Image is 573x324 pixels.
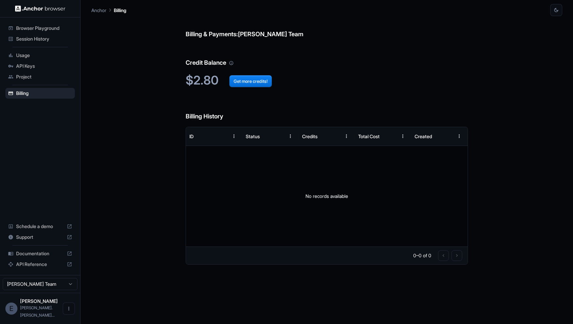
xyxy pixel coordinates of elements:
div: Documentation [5,248,75,259]
p: Billing [114,7,126,14]
div: ID [189,133,194,139]
div: Session History [5,34,75,44]
span: eric.n.fondren@gmail.com [20,305,55,318]
button: Menu [453,130,465,142]
button: Menu [228,130,240,142]
nav: breadcrumb [91,6,126,14]
div: Total Cost [358,133,380,139]
span: Project [16,73,72,80]
div: No records available [186,146,468,247]
h6: Billing History [186,98,468,121]
span: Browser Playground [16,25,72,32]
div: Status [246,133,260,139]
p: Anchor [91,7,106,14]
span: Schedule a demo [16,223,64,230]
button: Sort [385,130,397,142]
div: Usage [5,50,75,61]
div: Browser Playground [5,23,75,34]
span: Support [16,234,64,240]
span: API Keys [16,63,72,69]
span: Usage [16,52,72,59]
span: API Reference [16,261,64,268]
div: API Reference [5,259,75,270]
button: Sort [328,130,340,142]
div: Support [5,232,75,242]
button: Get more credits! [229,75,272,87]
button: Sort [441,130,453,142]
h6: Billing & Payments: [PERSON_NAME] Team [186,16,468,39]
button: Sort [216,130,228,142]
span: Eric Fondren [20,298,58,304]
button: Sort [272,130,284,142]
div: Billing [5,88,75,99]
p: 0–0 of 0 [413,252,431,259]
div: Schedule a demo [5,221,75,232]
button: Open menu [63,303,75,315]
h6: Credit Balance [186,45,468,68]
div: Credits [302,133,318,139]
button: Menu [340,130,352,142]
div: API Keys [5,61,75,71]
svg: Your credit balance will be consumed as you use the API. Visit the usage page to view a breakdown... [229,61,234,65]
h2: $2.80 [186,73,468,88]
span: Session History [16,36,72,42]
button: Menu [397,130,409,142]
div: E [5,303,17,315]
div: Project [5,71,75,82]
span: Billing [16,90,72,97]
button: Menu [284,130,296,142]
div: Created [415,133,432,139]
img: Anchor Logo [15,5,65,12]
span: Documentation [16,250,64,257]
